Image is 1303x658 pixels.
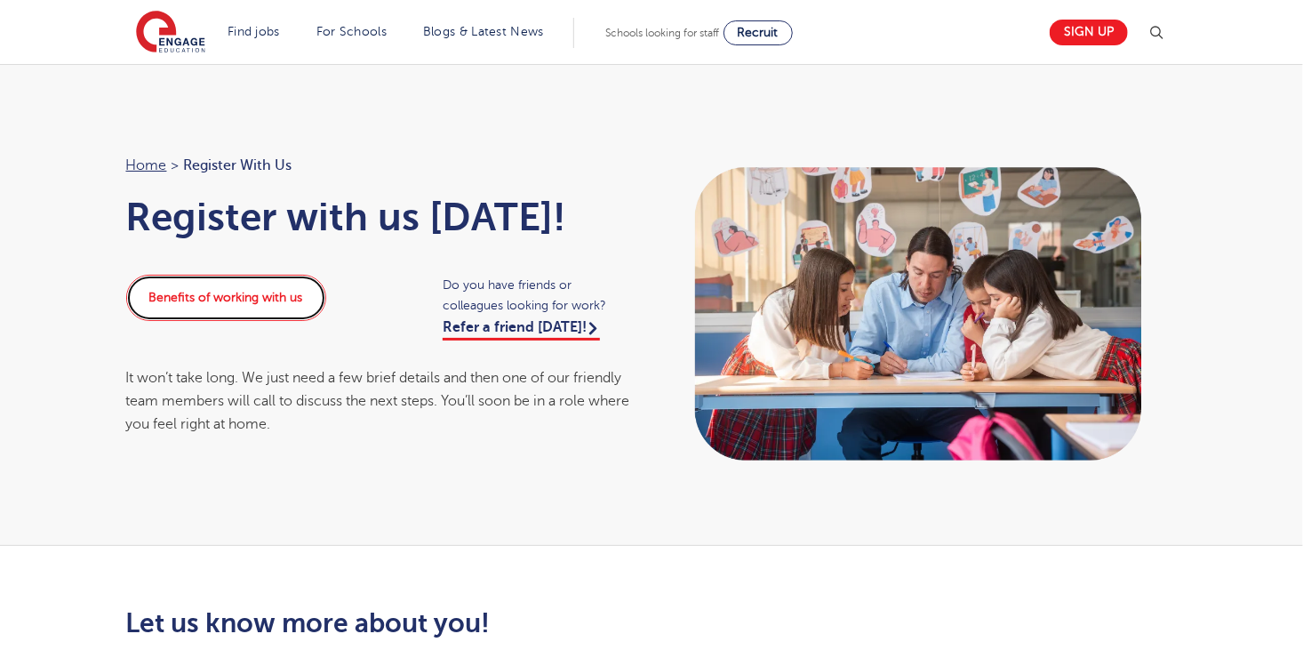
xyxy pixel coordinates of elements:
span: > [172,157,180,173]
span: Schools looking for staff [605,27,720,39]
a: Refer a friend [DATE]! [443,319,600,341]
h1: Register with us [DATE]! [126,195,635,239]
a: Sign up [1050,20,1128,45]
a: Recruit [723,20,793,45]
a: Blogs & Latest News [423,25,544,38]
span: Do you have friends or colleagues looking for work? [443,275,634,316]
a: Home [126,157,167,173]
nav: breadcrumb [126,154,635,177]
a: Find jobs [228,25,280,38]
span: Recruit [738,26,779,39]
a: For Schools [316,25,387,38]
a: Benefits of working with us [126,275,326,321]
img: Engage Education [136,11,205,55]
span: Register with us [184,154,292,177]
h2: Let us know more about you! [126,608,819,638]
div: It won’t take long. We just need a few brief details and then one of our friendly team members wi... [126,366,635,437]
